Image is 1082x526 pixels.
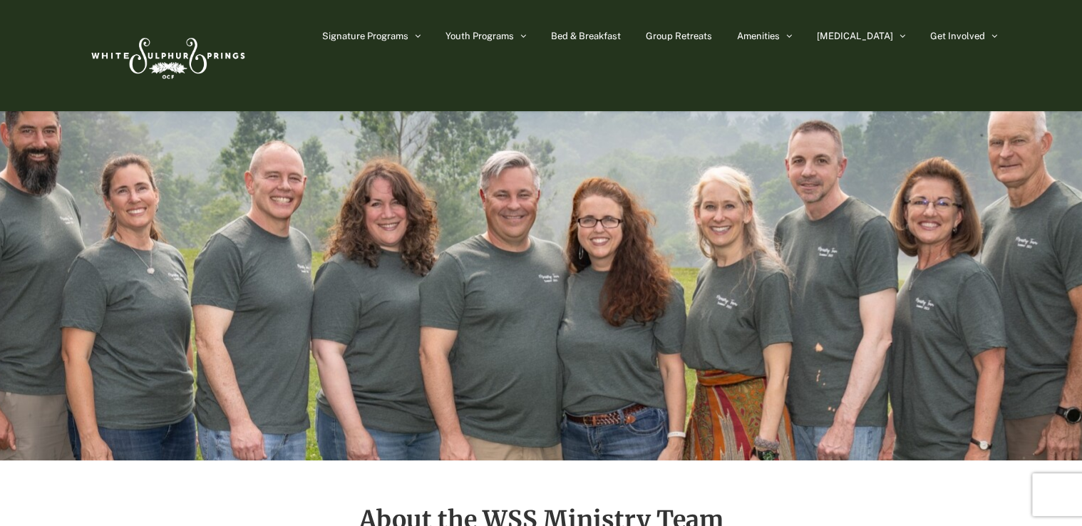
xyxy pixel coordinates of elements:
[646,31,712,41] span: Group Retreats
[817,31,893,41] span: [MEDICAL_DATA]
[930,31,985,41] span: Get Involved
[445,31,514,41] span: Youth Programs
[322,31,408,41] span: Signature Programs
[551,31,621,41] span: Bed & Breakfast
[85,22,249,89] img: White Sulphur Springs Logo
[737,31,780,41] span: Amenities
